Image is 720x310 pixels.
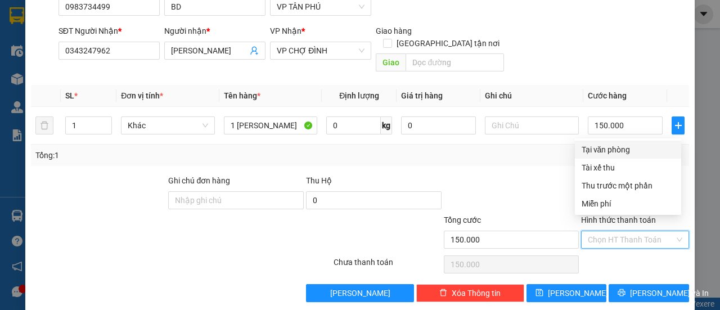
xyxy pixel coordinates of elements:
span: VP CHỢ ĐÌNH [277,42,364,59]
div: SĐT Người Nhận [58,25,160,37]
span: Định lượng [339,91,379,100]
span: Giao hàng [376,26,412,35]
span: Giá trị hàng [401,91,443,100]
button: [PERSON_NAME] [306,284,414,302]
span: Thu Hộ [306,176,332,185]
div: Tổng: 1 [35,149,279,161]
button: delete [35,116,53,134]
input: Dọc đường [406,53,503,71]
label: Ghi chú đơn hàng [168,176,230,185]
span: Giao [376,53,406,71]
span: Tên hàng [224,91,260,100]
label: Hình thức thanh toán [581,215,656,224]
span: SL [65,91,74,100]
button: plus [672,116,685,134]
div: Tài xế thu [582,161,674,174]
span: VP Nhận [270,26,301,35]
div: Miễn phí [582,197,674,210]
span: Cước hàng [588,91,627,100]
span: printer [618,289,625,298]
input: 0 [401,116,476,134]
div: Người nhận [164,25,265,37]
th: Ghi chú [480,85,583,107]
input: Ghi chú đơn hàng [168,191,304,209]
span: Tổng cước [444,215,481,224]
span: [PERSON_NAME] và In [630,287,709,299]
span: [PERSON_NAME] [548,287,608,299]
span: [PERSON_NAME] [330,287,390,299]
span: [GEOGRAPHIC_DATA] tận nơi [392,37,504,50]
div: Thu trước một phần [582,179,674,192]
span: user-add [250,46,259,55]
span: Khác [128,117,208,134]
input: Ghi Chú [485,116,579,134]
button: deleteXóa Thông tin [416,284,524,302]
span: delete [439,289,447,298]
span: Xóa Thông tin [452,287,501,299]
button: printer[PERSON_NAME] và In [609,284,689,302]
span: Đơn vị tính [121,91,163,100]
div: Chưa thanh toán [332,256,443,276]
button: save[PERSON_NAME] [526,284,607,302]
div: Tại văn phòng [582,143,674,156]
span: plus [672,121,684,130]
input: VD: Bàn, Ghế [224,116,318,134]
span: kg [381,116,392,134]
span: save [535,289,543,298]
